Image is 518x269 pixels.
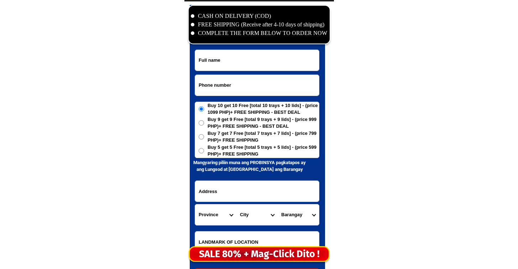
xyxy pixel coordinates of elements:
[208,144,319,158] span: Buy 5 get 5 Free [total 5 trays + 5 lids] - (price 599 PHP)+ FREE SHIPPING
[190,159,310,173] h6: Mangyaring piliin muna ang PROBINSYA pagkatapos ay ang Lungsod at [GEOGRAPHIC_DATA] ang Barangay
[191,29,328,37] li: COMPLETE THE FORM BELOW TO ORDER NOW
[195,232,319,252] input: Input LANDMARKOFLOCATION
[208,102,319,116] span: Buy 10 get 10 Free [total 10 trays + 10 lids] - (price 1099 PHP)+ FREE SHIPPING - BEST DEAL
[190,247,329,262] div: SALE 80% + Mag-Click Dito !
[199,134,204,139] input: Buy 7 get 7 Free [total 7 trays + 7 lids] - (price 799 PHP)+ FREE SHIPPING
[208,116,319,130] span: Buy 9 get 9 Free [total 9 trays + 9 lids] - (price 999 PHP)+ FREE SHIPPING - BEST DEAL
[236,204,278,225] select: Select district
[195,50,319,71] input: Input full_name
[195,181,319,202] input: Input address
[199,106,204,112] input: Buy 10 get 10 Free [total 10 trays + 10 lids] - (price 1099 PHP)+ FREE SHIPPING - BEST DEAL
[191,20,328,29] li: FREE SHIPPING (Receive after 4-10 days of shipping)
[278,204,319,225] select: Select commune
[195,204,236,225] select: Select province
[199,120,204,126] input: Buy 9 get 9 Free [total 9 trays + 9 lids] - (price 999 PHP)+ FREE SHIPPING - BEST DEAL
[208,130,319,144] span: Buy 7 get 7 Free [total 7 trays + 7 lids] - (price 799 PHP)+ FREE SHIPPING
[191,12,328,20] li: CASH ON DELIVERY (COD)
[199,148,204,153] input: Buy 5 get 5 Free [total 5 trays + 5 lids] - (price 599 PHP)+ FREE SHIPPING
[195,75,319,96] input: Input phone_number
